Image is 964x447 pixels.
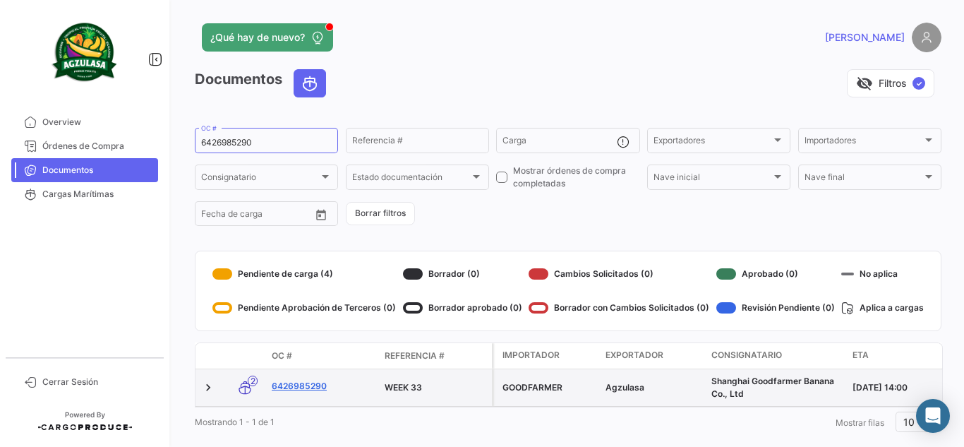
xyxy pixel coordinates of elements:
[502,381,594,394] div: GOODFARMER
[711,376,834,399] span: Shanghai Goodfarmer Banana Co., Ltd
[841,263,924,285] div: No aplica
[847,69,934,97] button: visibility_offFiltros✓
[294,70,325,97] button: Ocean
[49,17,120,88] img: agzulasa-logo.png
[11,134,158,158] a: Órdenes de Compra
[653,138,771,148] span: Exportadores
[836,417,884,428] span: Mostrar filas
[912,23,941,52] img: placeholder-user.png
[805,174,922,184] span: Nave final
[605,349,663,362] span: Exportador
[311,204,332,225] button: Open calendar
[502,349,560,362] span: Importador
[42,164,152,177] span: Documentos
[403,263,522,285] div: Borrador (0)
[272,350,292,362] span: OC #
[716,263,835,285] div: Aprobado (0)
[42,116,152,129] span: Overview
[248,376,258,386] span: 2
[711,349,782,362] span: Consignatario
[513,165,639,190] span: Mostrar órdenes de compra completadas
[42,188,152,201] span: Cargas Marítimas
[11,182,158,206] a: Cargas Marítimas
[42,376,152,388] span: Cerrar Sesión
[379,344,492,368] datatable-header-cell: Referencia #
[42,140,152,153] span: Órdenes de Compra
[266,344,379,368] datatable-header-cell: OC #
[195,69,330,97] h3: Documentos
[385,350,445,362] span: Referencia #
[903,416,915,428] span: 10
[212,263,396,285] div: Pendiente de carga (4)
[856,75,873,92] span: visibility_off
[916,399,950,433] div: Abrir Intercom Messenger
[212,297,396,319] div: Pendiente Aprobación de Terceros (0)
[352,174,470,184] span: Estado documentación
[272,380,373,393] a: 6426985290
[841,297,924,319] div: Aplica a cargas
[201,174,319,184] span: Consignatario
[847,343,953,369] datatable-header-cell: ETA
[852,349,869,362] span: ETA
[236,211,289,221] input: Hasta
[201,211,227,221] input: Desde
[201,381,215,395] a: Expand/Collapse Row
[346,202,415,225] button: Borrar filtros
[224,350,266,362] datatable-header-cell: Modo de Transporte
[706,343,847,369] datatable-header-cell: Consignatario
[852,381,947,394] div: [DATE] 14:00
[202,23,333,52] button: ¿Qué hay de nuevo?
[195,417,275,427] span: Mostrando 1 - 1 de 1
[403,297,522,319] div: Borrador aprobado (0)
[716,297,835,319] div: Revisión Pendiente (0)
[210,30,305,44] span: ¿Qué hay de nuevo?
[600,343,706,369] datatable-header-cell: Exportador
[605,381,700,394] div: Agzulasa
[494,343,600,369] datatable-header-cell: Importador
[653,174,771,184] span: Nave inicial
[11,110,158,134] a: Overview
[805,138,922,148] span: Importadores
[825,30,905,44] span: [PERSON_NAME]
[529,263,709,285] div: Cambios Solicitados (0)
[529,297,709,319] div: Borrador con Cambios Solicitados (0)
[912,77,925,90] span: ✓
[11,158,158,182] a: Documentos
[385,381,486,394] div: WEEK 33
